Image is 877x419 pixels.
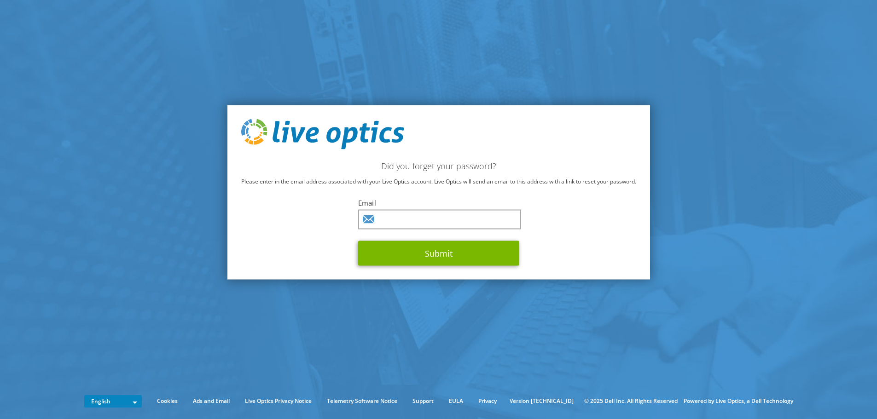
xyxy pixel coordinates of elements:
[241,119,404,149] img: live_optics_svg.svg
[684,396,793,406] li: Powered by Live Optics, a Dell Technology
[186,396,237,406] a: Ads and Email
[241,161,636,171] h2: Did you forget your password?
[150,396,185,406] a: Cookies
[241,176,636,186] p: Please enter in the email address associated with your Live Optics account. Live Optics will send...
[238,396,319,406] a: Live Optics Privacy Notice
[406,396,441,406] a: Support
[358,241,519,265] button: Submit
[442,396,470,406] a: EULA
[580,396,682,406] li: © 2025 Dell Inc. All Rights Reserved
[320,396,404,406] a: Telemetry Software Notice
[471,396,504,406] a: Privacy
[505,396,578,406] li: Version [TECHNICAL_ID]
[358,198,519,207] label: Email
